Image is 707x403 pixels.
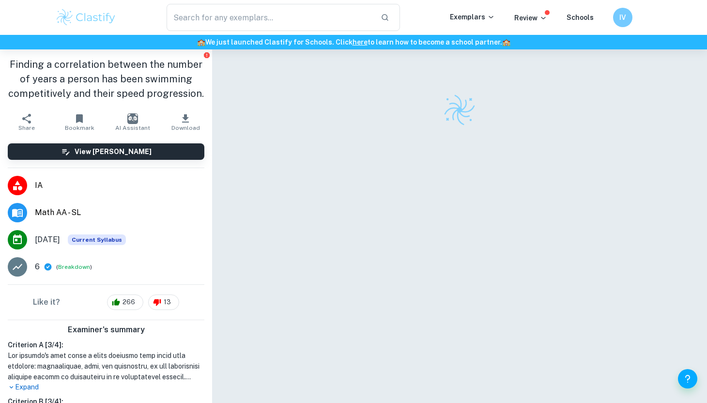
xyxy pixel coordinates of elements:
[127,113,138,124] img: AI Assistant
[514,13,547,23] p: Review
[443,93,476,127] img: Clastify logo
[35,234,60,246] span: [DATE]
[75,146,152,157] h6: View [PERSON_NAME]
[678,369,697,388] button: Help and Feedback
[115,124,150,131] span: AI Assistant
[197,38,205,46] span: 🏫
[8,340,204,350] h6: Criterion A [ 3 / 4 ]:
[65,124,94,131] span: Bookmark
[167,4,373,31] input: Search for any exemplars...
[107,294,143,310] div: 266
[53,108,107,136] button: Bookmark
[567,14,594,21] a: Schools
[68,234,126,245] div: This exemplar is based on the current syllabus. Feel free to refer to it for inspiration/ideas wh...
[353,38,368,46] a: here
[35,180,204,191] span: IA
[33,296,60,308] h6: Like it?
[117,297,140,307] span: 266
[8,143,204,160] button: View [PERSON_NAME]
[55,8,117,27] img: Clastify logo
[8,57,204,101] h1: Finding a correlation between the number of years a person has been swimming competitively and th...
[35,261,40,273] p: 6
[613,8,632,27] button: IV
[106,108,159,136] button: AI Assistant
[58,263,90,271] button: Breakdown
[56,263,92,272] span: ( )
[159,108,213,136] button: Download
[171,124,200,131] span: Download
[35,207,204,218] span: Math AA - SL
[502,38,510,46] span: 🏫
[617,12,629,23] h6: IV
[18,124,35,131] span: Share
[68,234,126,245] span: Current Syllabus
[2,37,705,47] h6: We just launched Clastify for Schools. Click to learn how to become a school partner.
[148,294,179,310] div: 13
[158,297,176,307] span: 13
[8,350,204,382] h1: Lor ipsumdo's amet conse a elits doeiusmo temp incid utla etdolore: magnaaliquae, admi, ven quisn...
[450,12,495,22] p: Exemplars
[4,324,208,336] h6: Examiner's summary
[203,51,210,59] button: Report issue
[8,382,204,392] p: Expand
